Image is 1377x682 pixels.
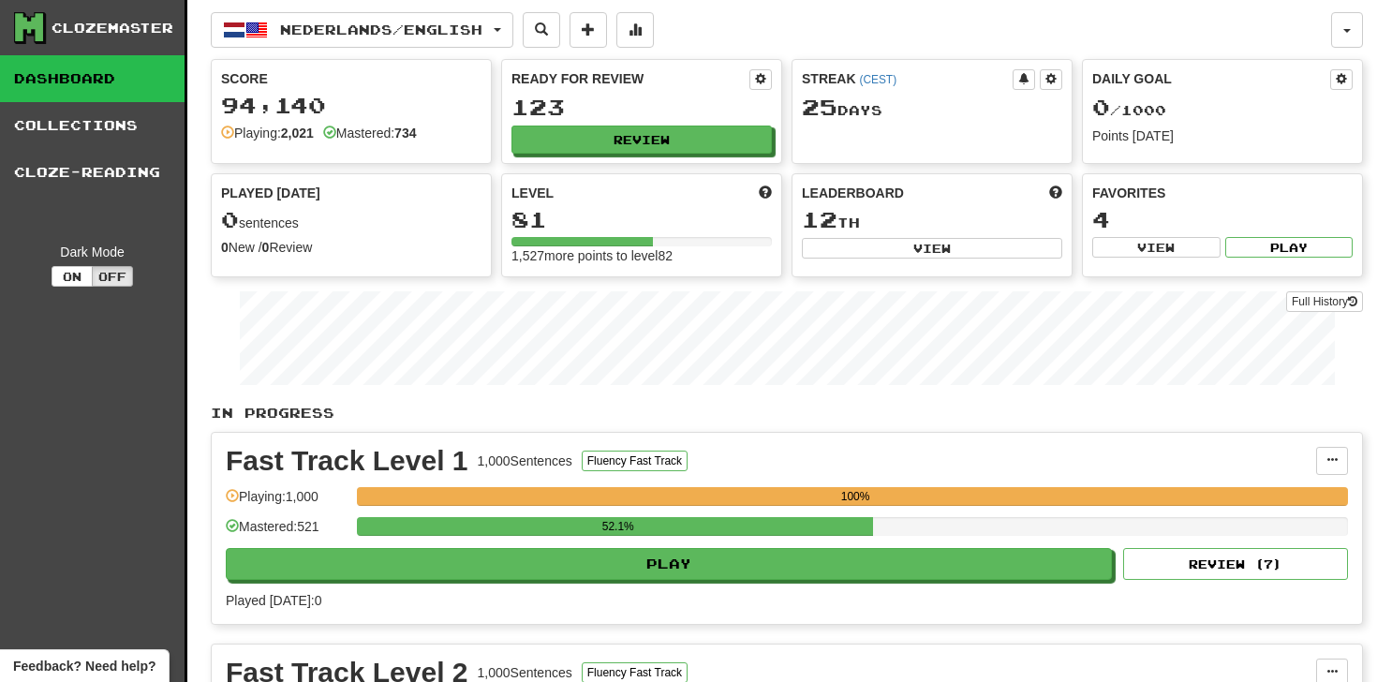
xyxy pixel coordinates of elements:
strong: 0 [262,240,270,255]
button: Review (7) [1123,548,1348,580]
span: Nederlands / English [280,22,482,37]
span: 25 [802,94,837,120]
button: Search sentences [523,12,560,48]
strong: 2,021 [281,126,314,141]
span: 0 [221,206,239,232]
span: Leaderboard [802,184,904,202]
button: Play [226,548,1112,580]
div: Clozemaster [52,19,173,37]
div: Playing: 1,000 [226,487,348,518]
div: Day s [802,96,1062,120]
button: Play [1225,237,1354,258]
strong: 734 [394,126,416,141]
div: Mastered: 521 [226,517,348,548]
div: 52.1% [363,517,873,536]
span: Played [DATE] [221,184,320,202]
div: 94,140 [221,94,481,117]
button: View [1092,237,1221,258]
button: Add sentence to collection [570,12,607,48]
span: / 1000 [1092,102,1166,118]
div: Favorites [1092,184,1353,202]
button: Review [511,126,772,154]
div: Daily Goal [1092,69,1330,90]
div: Fast Track Level 1 [226,447,468,475]
span: Open feedback widget [13,657,155,675]
div: 4 [1092,208,1353,231]
div: 1,000 Sentences [478,452,572,470]
button: Nederlands/English [211,12,513,48]
div: 81 [511,208,772,231]
div: 100% [363,487,1348,506]
div: th [802,208,1062,232]
div: 1,000 Sentences [478,663,572,682]
a: Full History [1286,291,1363,312]
a: (CEST) [859,73,896,86]
strong: 0 [221,240,229,255]
button: Off [92,266,133,287]
div: sentences [221,208,481,232]
span: Played [DATE]: 0 [226,593,321,608]
div: Mastered: [323,124,417,142]
span: Score more points to level up [759,184,772,202]
span: 12 [802,206,837,232]
div: New / Review [221,238,481,257]
button: More stats [616,12,654,48]
div: Ready for Review [511,69,749,88]
button: View [802,238,1062,259]
span: This week in points, UTC [1049,184,1062,202]
span: Level [511,184,554,202]
div: Score [221,69,481,88]
button: On [52,266,93,287]
button: Fluency Fast Track [582,451,688,471]
span: 0 [1092,94,1110,120]
div: 1,527 more points to level 82 [511,246,772,265]
div: Playing: [221,124,314,142]
div: Points [DATE] [1092,126,1353,145]
div: 123 [511,96,772,119]
div: Dark Mode [14,243,170,261]
div: Streak [802,69,1013,88]
p: In Progress [211,404,1363,423]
